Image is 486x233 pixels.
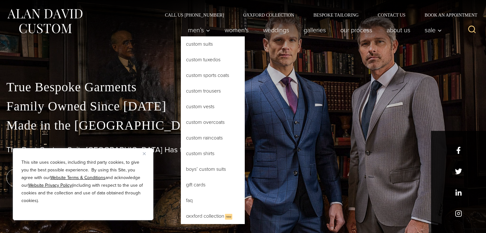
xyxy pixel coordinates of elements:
[181,208,245,224] a: Oxxford CollectionNew
[297,24,333,36] a: Galleries
[6,145,480,154] h1: The Best Custom Suits [GEOGRAPHIC_DATA] Has to Offer
[155,13,480,17] nav: Secondary Navigation
[256,24,297,36] a: weddings
[143,150,150,157] button: Close
[181,83,245,99] a: Custom Trousers
[181,52,245,67] a: Custom Tuxedos
[50,174,105,181] a: Website Terms & Conditions
[28,182,72,189] a: Website Privacy Policy
[181,68,245,83] a: Custom Sports Coats
[415,13,480,17] a: Book an Appointment
[6,169,96,187] a: book an appointment
[155,13,234,17] a: Call Us [PHONE_NUMBER]
[21,159,145,205] p: This site uses cookies, including third party cookies, to give you the best possible experience. ...
[181,193,245,208] a: FAQ
[368,13,415,17] a: Contact Us
[181,162,245,177] a: Boys’ Custom Suits
[304,13,368,17] a: Bespoke Tailoring
[333,24,380,36] a: Our Process
[181,146,245,161] a: Custom Shirts
[181,36,245,52] a: Custom Suits
[380,24,418,36] a: About Us
[181,99,245,114] a: Custom Vests
[188,27,210,33] span: Men’s
[181,177,245,192] a: Gift Cards
[6,78,480,135] p: True Bespoke Garments Family Owned Since [DATE] Made in the [GEOGRAPHIC_DATA]
[181,24,445,36] nav: Primary Navigation
[143,152,146,155] img: Close
[181,115,245,130] a: Custom Overcoats
[464,22,480,38] button: View Search Form
[234,13,304,17] a: Oxxford Collection
[425,27,442,33] span: Sale
[181,130,245,146] a: Custom Raincoats
[225,214,232,220] span: New
[218,24,256,36] a: Women’s
[6,7,83,35] img: Alan David Custom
